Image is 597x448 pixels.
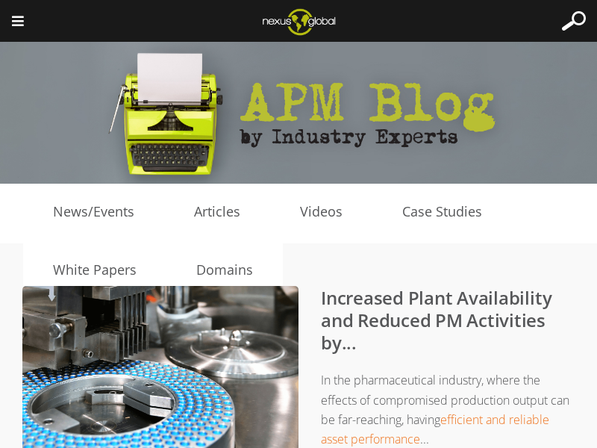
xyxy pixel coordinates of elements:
a: Increased Plant Availability and Reduced PM Activities by... [321,285,551,355]
a: Articles [164,201,270,223]
a: News/Events [23,201,164,223]
a: Videos [270,201,372,223]
img: Nexus Global [251,4,347,40]
a: Case Studies [372,201,512,223]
